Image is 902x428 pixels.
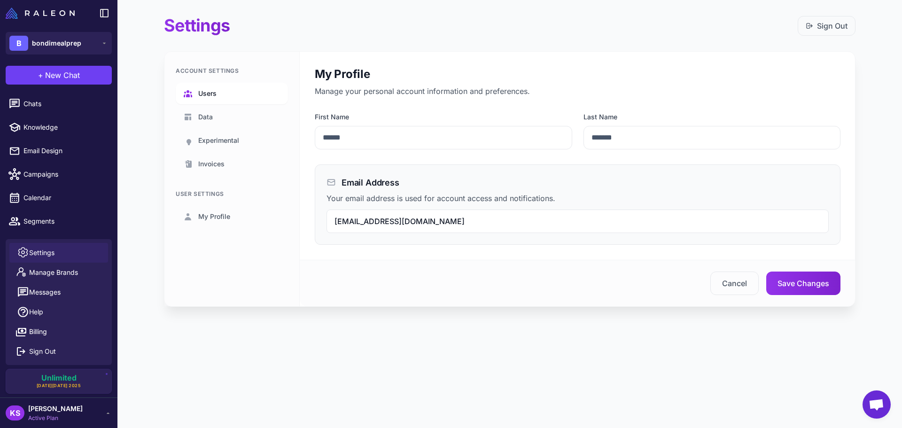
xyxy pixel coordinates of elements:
a: Help [9,302,108,322]
div: Open chat [863,390,891,419]
span: Messages [29,287,61,297]
span: Billing [29,327,47,337]
span: Campaigns [23,169,106,179]
a: Chats [4,94,114,114]
div: B [9,36,28,51]
h2: My Profile [315,67,840,82]
span: Users [198,88,217,99]
span: Chats [23,99,106,109]
span: My Profile [198,211,230,222]
h3: Email Address [342,176,399,189]
h1: Settings [164,15,230,36]
span: Invoices [198,159,225,169]
a: Experimental [176,130,288,151]
span: + [38,70,43,81]
button: Sign Out [9,342,108,361]
img: Raleon Logo [6,8,75,19]
span: Unlimited [41,374,77,381]
button: Bbondimealprep [6,32,112,54]
button: Messages [9,282,108,302]
a: Raleon Logo [6,8,78,19]
label: Last Name [583,112,841,122]
a: Knowledge [4,117,114,137]
span: bondimealprep [32,38,81,48]
a: Email Design [4,141,114,161]
button: +New Chat [6,66,112,85]
span: Settings [29,248,54,258]
a: Segments [4,211,114,231]
span: [PERSON_NAME] [28,404,83,414]
span: Sign Out [29,346,56,357]
span: Experimental [198,135,239,146]
span: Data [198,112,213,122]
button: Cancel [710,272,759,295]
span: [EMAIL_ADDRESS][DOMAIN_NAME] [334,217,465,226]
a: Sign Out [806,20,848,31]
a: Invoices [176,153,288,175]
span: [DATE][DATE] 2025 [37,382,81,389]
span: Email Design [23,146,106,156]
span: Segments [23,216,106,226]
p: Manage your personal account information and preferences. [315,86,840,97]
label: First Name [315,112,572,122]
span: Help [29,307,43,317]
span: New Chat [45,70,80,81]
a: Analytics [4,235,114,255]
a: Campaigns [4,164,114,184]
div: User Settings [176,190,288,198]
span: Knowledge [23,122,106,132]
span: Active Plan [28,414,83,422]
button: Sign Out [798,16,855,36]
a: Data [176,106,288,128]
a: Calendar [4,188,114,208]
div: Account Settings [176,67,288,75]
a: Users [176,83,288,104]
div: KS [6,405,24,420]
span: Calendar [23,193,106,203]
p: Your email address is used for account access and notifications. [327,193,829,204]
a: My Profile [176,206,288,227]
button: Save Changes [766,272,840,295]
span: Manage Brands [29,267,78,278]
